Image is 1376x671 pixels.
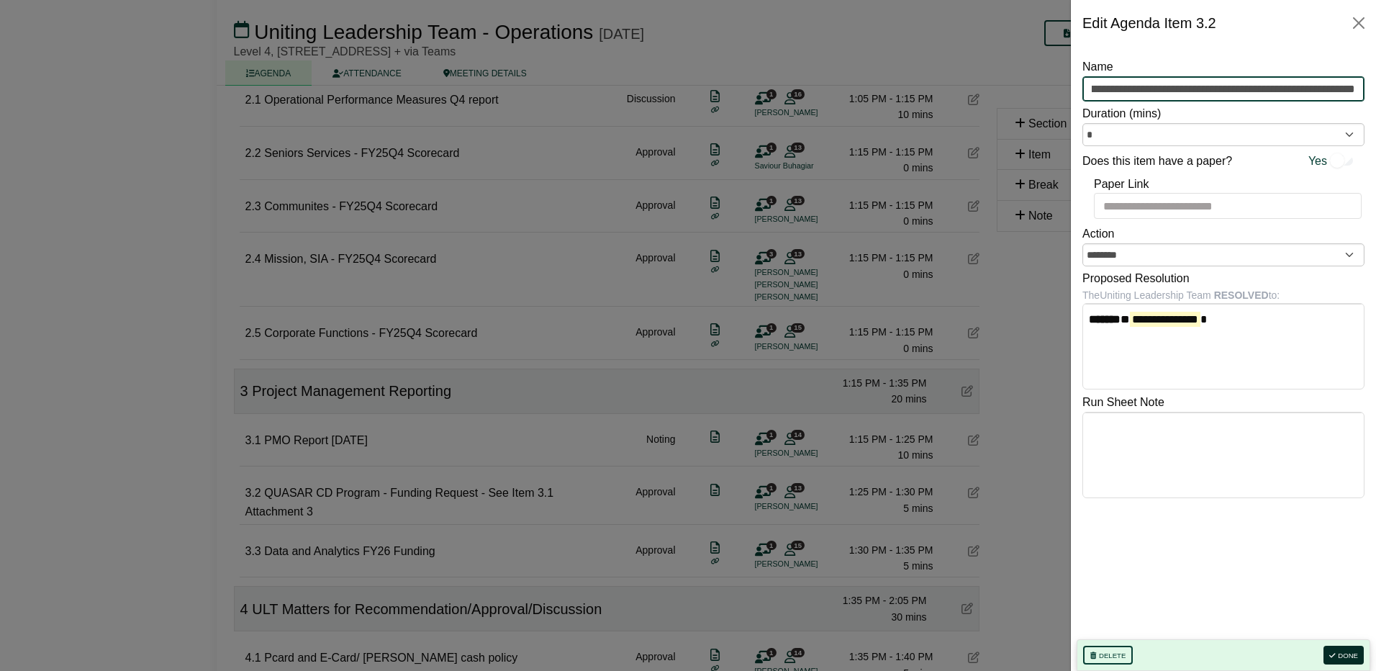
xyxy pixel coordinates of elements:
[1082,225,1114,243] label: Action
[1308,152,1327,171] span: Yes
[1083,646,1133,665] button: Delete
[1347,12,1370,35] button: Close
[1082,12,1216,35] div: Edit Agenda Item 3.2
[1214,289,1269,301] b: RESOLVED
[1082,287,1364,303] div: The Uniting Leadership Team to:
[1082,152,1232,171] label: Does this item have a paper?
[1082,58,1113,76] label: Name
[1094,175,1149,194] label: Paper Link
[1082,393,1164,412] label: Run Sheet Note
[1082,104,1161,123] label: Duration (mins)
[1323,646,1364,665] button: Done
[1082,269,1190,288] label: Proposed Resolution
